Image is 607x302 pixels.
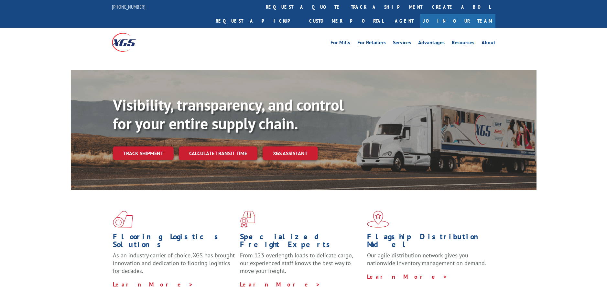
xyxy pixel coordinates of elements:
[304,14,388,28] a: Customer Portal
[113,146,174,160] a: Track shipment
[211,14,304,28] a: Request a pickup
[367,233,489,252] h1: Flagship Distribution Model
[240,233,362,252] h1: Specialized Freight Experts
[367,273,448,280] a: Learn More >
[240,252,362,280] p: From 123 overlength loads to delicate cargo, our experienced staff knows the best way to move you...
[113,233,235,252] h1: Flooring Logistics Solutions
[357,40,386,47] a: For Retailers
[331,40,350,47] a: For Mills
[452,40,474,47] a: Resources
[113,281,193,288] a: Learn More >
[179,146,257,160] a: Calculate transit time
[393,40,411,47] a: Services
[112,4,146,10] a: [PHONE_NUMBER]
[367,211,389,228] img: xgs-icon-flagship-distribution-model-red
[113,211,133,228] img: xgs-icon-total-supply-chain-intelligence-red
[240,281,320,288] a: Learn More >
[367,252,486,267] span: Our agile distribution network gives you nationwide inventory management on demand.
[113,252,235,275] span: As an industry carrier of choice, XGS has brought innovation and dedication to flooring logistics...
[482,40,495,47] a: About
[263,146,318,160] a: XGS ASSISTANT
[240,211,255,228] img: xgs-icon-focused-on-flooring-red
[418,40,445,47] a: Advantages
[420,14,495,28] a: Join Our Team
[113,95,344,134] b: Visibility, transparency, and control for your entire supply chain.
[388,14,420,28] a: Agent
